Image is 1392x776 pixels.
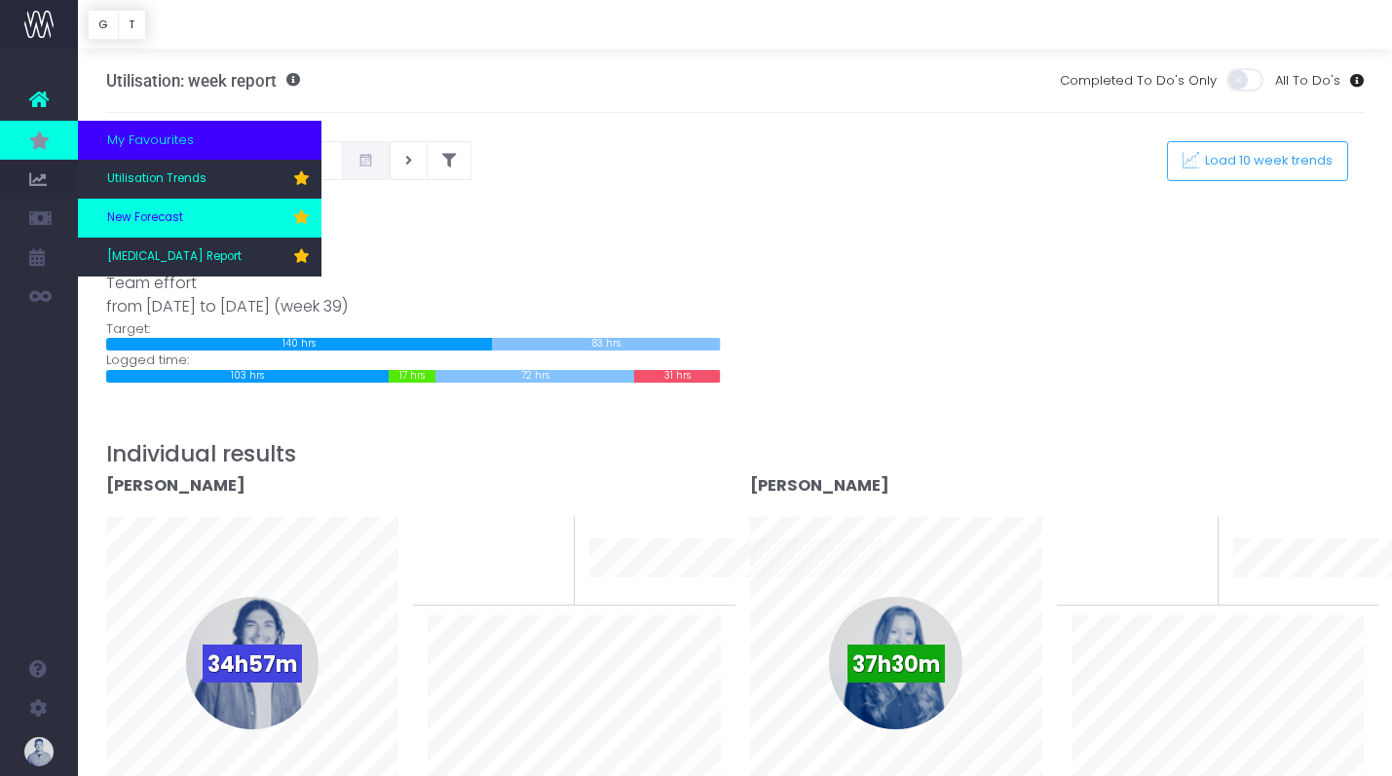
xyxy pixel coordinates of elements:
div: 103 hrs [106,370,390,383]
span: 10 week trend [589,582,677,602]
h3: Utilisation: week report [106,71,300,91]
span: Completed To Do's Only [1060,71,1217,91]
span: All To Do's [1275,71,1340,91]
strong: [PERSON_NAME] [106,474,245,497]
button: G [88,10,119,40]
span: [MEDICAL_DATA] Report [107,248,242,266]
h3: Team results [106,239,1365,265]
span: 37h30m [847,645,945,683]
span: New Forecast [107,209,183,227]
h3: Individual results [106,441,1365,467]
img: images/default_profile_image.png [24,737,54,766]
div: 31 hrs [634,370,720,383]
div: Vertical button group [88,10,146,40]
div: 83 hrs [492,338,720,351]
span: 10 week trend [1233,582,1321,602]
button: T [118,10,146,40]
div: 17 hrs [389,370,435,383]
span: 0% [1171,517,1203,549]
a: Utilisation Trends [78,160,321,199]
a: New Forecast [78,199,321,238]
strong: [PERSON_NAME] [750,474,889,497]
span: My Favourites [107,130,194,150]
div: Target: Logged time: [92,272,735,383]
span: Load 10 week trends [1199,153,1334,169]
div: 140 hrs [106,338,493,351]
span: 0% [527,517,559,549]
div: 72 hrs [435,370,634,383]
span: To last week [428,536,508,555]
a: [MEDICAL_DATA] Report [78,238,321,277]
div: Team effort from [DATE] to [DATE] (week 39) [106,272,721,319]
span: Utilisation Trends [107,170,207,188]
span: 34h57m [203,645,302,683]
span: To last week [1072,536,1151,555]
button: Load 10 week trends [1167,141,1348,181]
